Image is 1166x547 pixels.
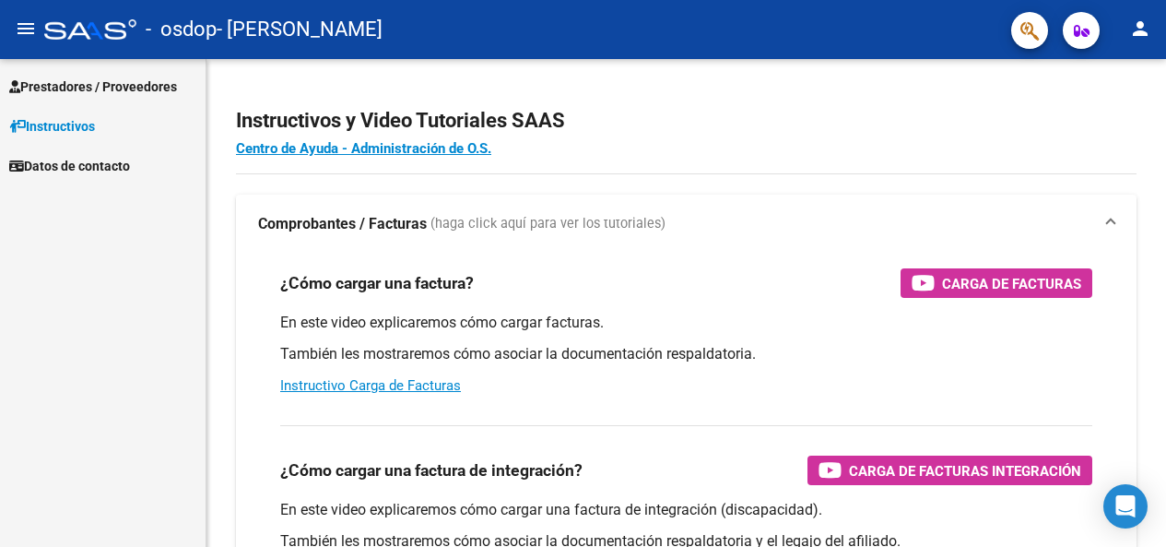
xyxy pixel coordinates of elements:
[280,377,461,394] a: Instructivo Carga de Facturas
[807,456,1092,485] button: Carga de Facturas Integración
[15,18,37,40] mat-icon: menu
[236,103,1137,138] h2: Instructivos y Video Tutoriales SAAS
[1129,18,1151,40] mat-icon: person
[9,77,177,97] span: Prestadores / Proveedores
[9,116,95,137] span: Instructivos
[942,272,1081,295] span: Carga de Facturas
[430,214,665,234] span: (haga click aquí para ver los tutoriales)
[280,458,583,483] h3: ¿Cómo cargar una factura de integración?
[280,270,474,296] h3: ¿Cómo cargar una factura?
[280,313,1092,333] p: En este video explicaremos cómo cargar facturas.
[1103,484,1148,529] div: Open Intercom Messenger
[217,9,383,50] span: - [PERSON_NAME]
[901,268,1092,298] button: Carga de Facturas
[236,195,1137,254] mat-expansion-panel-header: Comprobantes / Facturas (haga click aquí para ver los tutoriales)
[849,459,1081,482] span: Carga de Facturas Integración
[258,214,427,234] strong: Comprobantes / Facturas
[280,500,1092,520] p: En este video explicaremos cómo cargar una factura de integración (discapacidad).
[280,344,1092,364] p: También les mostraremos cómo asociar la documentación respaldatoria.
[146,9,217,50] span: - osdop
[236,140,491,157] a: Centro de Ayuda - Administración de O.S.
[9,156,130,176] span: Datos de contacto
